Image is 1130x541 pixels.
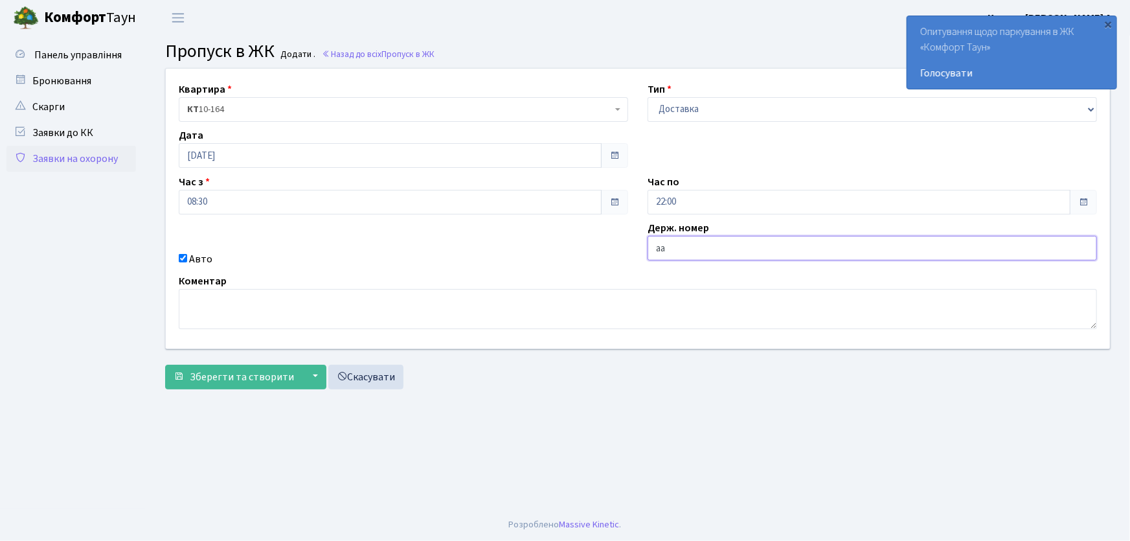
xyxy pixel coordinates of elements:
div: Розроблено . [509,518,622,532]
button: Переключити навігацію [162,7,194,29]
span: Пропуск в ЖК [381,48,435,60]
span: Таун [44,7,136,29]
span: <b>КТ</b>&nbsp;&nbsp;&nbsp;&nbsp;10-164 [187,103,612,116]
a: Бронювання [6,68,136,94]
span: <b>КТ</b>&nbsp;&nbsp;&nbsp;&nbsp;10-164 [179,97,628,122]
a: Назад до всіхПропуск в ЖК [322,48,435,60]
small: Додати . [278,49,316,60]
b: Комфорт [44,7,106,28]
a: Скарги [6,94,136,120]
button: Зберегти та створити [165,365,302,389]
span: Зберегти та створити [190,370,294,384]
div: × [1102,17,1115,30]
a: Заявки на охорону [6,146,136,172]
label: Час по [648,174,679,190]
span: Пропуск в ЖК [165,38,275,64]
label: Авто [189,251,212,267]
div: Опитування щодо паркування в ЖК «Комфорт Таун» [907,16,1116,89]
label: Коментар [179,273,227,289]
b: КТ [187,103,199,116]
a: Цитрус [PERSON_NAME] А. [988,10,1114,26]
a: Скасувати [328,365,403,389]
label: Тип [648,82,672,97]
b: Цитрус [PERSON_NAME] А. [988,11,1114,25]
a: Голосувати [920,65,1103,81]
input: AA0001AA [648,236,1097,260]
label: Квартира [179,82,232,97]
a: Заявки до КК [6,120,136,146]
span: Панель управління [34,48,122,62]
label: Дата [179,128,203,143]
label: Держ. номер [648,220,709,236]
a: Massive Kinetic [559,518,620,531]
label: Час з [179,174,210,190]
img: logo.png [13,5,39,31]
a: Панель управління [6,42,136,68]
